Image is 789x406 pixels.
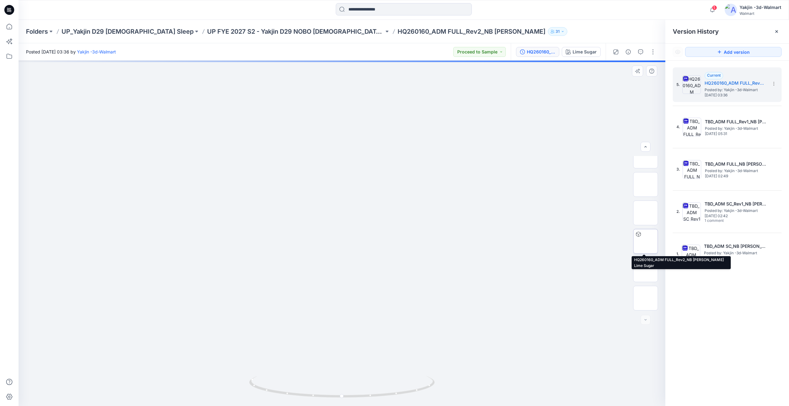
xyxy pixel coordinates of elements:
div: Yakjin -3d-Walmart [740,4,781,11]
span: Posted [DATE] 03:36 by [26,49,116,55]
img: HQ260160_ADM FULL_Rev2_NB TERRY SKORT [682,75,701,94]
p: HQ260160_ADM FULL_Rev2_NB [PERSON_NAME] [398,27,545,36]
span: 5 [712,5,717,10]
img: TBD_ADM SC_Rev1_NB TERRY SKORT OPT1 [682,202,701,221]
div: HQ260160_ADM FULL_Rev2_NB TERRY SKORT [527,49,555,55]
h5: TBD_ADM SC_Rev1_NB TERRY SKORT OPT1 [705,200,766,208]
span: 4. [676,124,680,130]
span: Posted by: Yakjin -3d-Walmart [705,125,767,132]
span: Current [707,73,721,78]
span: [DATE] 02:42 [705,214,766,218]
h5: TBD_ADM FULL_Rev1_NB TERRY SKORT OPT1 [705,118,767,125]
div: Walmart [740,11,781,16]
span: [DATE] 02:04 [704,256,766,260]
a: Folders [26,27,48,36]
span: Version History [673,28,719,35]
button: Lime Sugar [562,47,601,57]
span: [DATE] 03:36 [705,93,766,97]
button: Close [774,29,779,34]
span: Posted by: Yakjin -3d-Walmart [705,168,767,174]
span: 2 comments [704,261,747,266]
p: 31 [556,28,560,35]
span: 3. [676,167,680,172]
h5: TBD_ADM SC_NB TERRY SKORT OPT1 [704,243,766,250]
span: 1. [676,251,679,257]
img: TBD_ADM SC_NB TERRY SKORT OPT1 [682,245,700,263]
button: Show Hidden Versions [673,47,683,57]
span: 1 comment [705,218,748,223]
span: [DATE] 02:49 [705,174,767,178]
a: Yakjin -3d-Walmart [77,49,116,54]
h5: TBD_ADM FULL_NB TERRY SKORT OPT1 [705,160,767,168]
button: 31 [548,27,567,36]
span: [DATE] 05:31 [705,132,767,136]
span: Posted by: Yakjin -3d-Walmart [705,208,766,214]
span: Posted by: Yakjin -3d-Walmart [704,250,766,256]
button: Add version [685,47,782,57]
span: 5. [676,82,680,87]
span: 2. [676,209,680,214]
div: Lime Sugar [573,49,597,55]
a: UP FYE 2027 S2 - Yakjin D29 NOBO [DEMOGRAPHIC_DATA] Sleepwear [207,27,384,36]
h5: HQ260160_ADM FULL_Rev2_NB TERRY SKORT [705,79,766,87]
button: HQ260160_ADM FULL_Rev2_NB [PERSON_NAME] [516,47,559,57]
img: TBD_ADM FULL_Rev1_NB TERRY SKORT OPT1 [683,118,701,136]
span: Posted by: Yakjin -3d-Walmart [705,87,766,93]
img: avatar [725,4,737,16]
button: Details [623,47,633,57]
a: UP_Yakjin D29 [DEMOGRAPHIC_DATA] Sleep [62,27,194,36]
img: TBD_ADM FULL_NB TERRY SKORT OPT1 [683,160,701,179]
